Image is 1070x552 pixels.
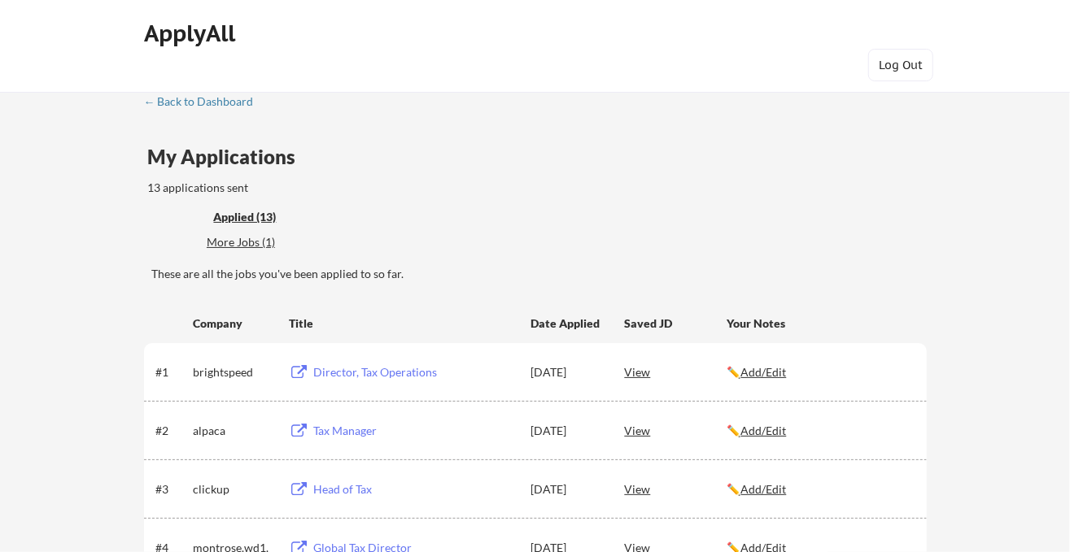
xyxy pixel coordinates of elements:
[213,209,319,226] div: These are all the jobs you've been applied to so far.
[207,234,326,251] div: These are job applications we think you'd be a good fit for, but couldn't apply you to automatica...
[193,481,274,498] div: clickup
[145,20,241,47] div: ApplyAll
[194,315,275,332] div: Company
[624,415,727,445] div: View
[531,315,602,332] div: Date Applied
[156,423,188,439] div: #2
[289,315,515,332] div: Title
[868,49,933,81] button: Log Out
[624,308,727,337] div: Saved JD
[193,423,274,439] div: alpaca
[740,424,786,437] u: Add/Edit
[727,481,912,498] div: ✏️
[624,474,727,503] div: View
[156,364,188,380] div: #1
[727,315,912,332] div: Your Notes
[727,364,912,380] div: ✏️
[727,423,912,439] div: ✏️
[740,482,786,496] u: Add/Edit
[152,266,928,282] div: These are all the jobs you've been applied to so far.
[144,95,266,111] a: ← Back to Dashboard
[531,364,602,380] div: [DATE]
[156,481,188,498] div: #3
[193,364,274,380] div: brightspeed
[531,481,602,498] div: [DATE]
[313,481,515,498] div: Head of Tax
[213,209,319,225] div: Applied (13)
[148,180,463,196] div: 13 applications sent
[313,423,515,439] div: Tax Manager
[313,364,515,380] div: Director, Tax Operations
[207,234,326,250] div: More Jobs (1)
[531,423,602,439] div: [DATE]
[148,147,309,167] div: My Applications
[624,357,727,386] div: View
[740,365,786,379] u: Add/Edit
[144,96,266,107] div: ← Back to Dashboard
